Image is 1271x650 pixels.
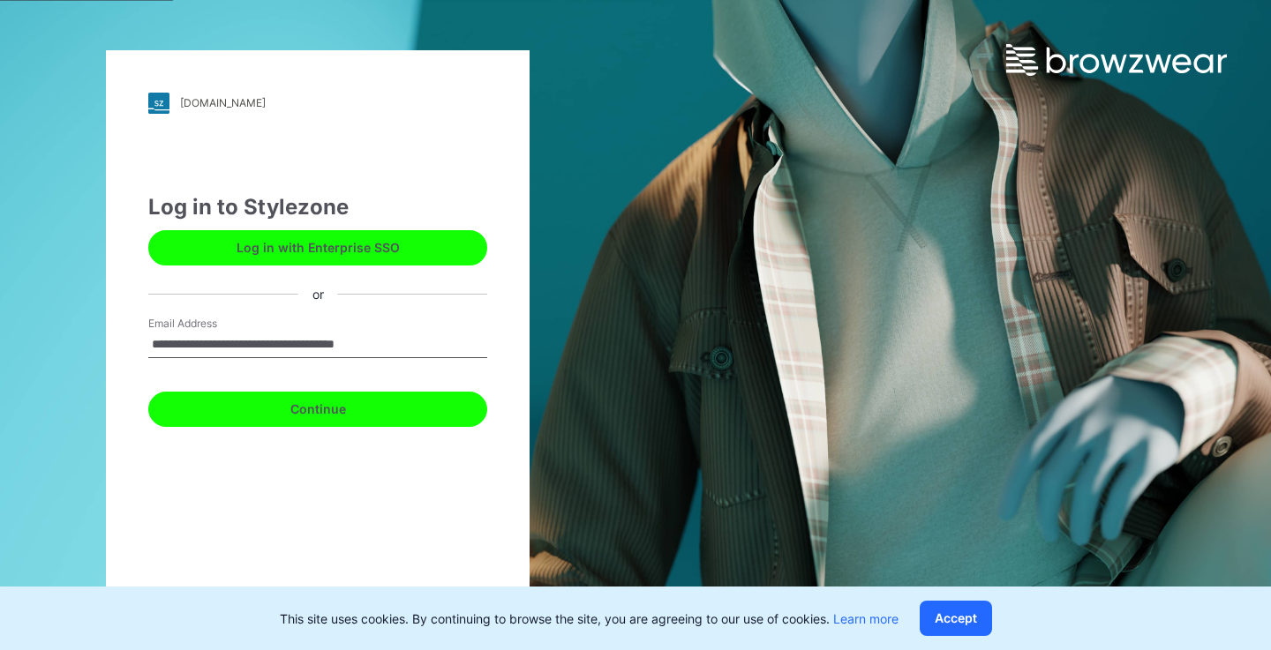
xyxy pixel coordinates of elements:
div: [DOMAIN_NAME] [180,96,266,109]
button: Accept [920,601,992,636]
div: Log in to Stylezone [148,191,487,223]
button: Log in with Enterprise SSO [148,230,487,265]
button: Continue [148,392,487,427]
a: [DOMAIN_NAME] [148,93,487,114]
div: or [298,285,338,303]
img: stylezone-logo.562084cfcfab977791bfbf7441f1a819.svg [148,93,169,114]
p: This site uses cookies. By continuing to browse the site, you are agreeing to our use of cookies. [280,609,899,628]
label: Email Address [148,316,272,332]
img: browzwear-logo.e42bd6dac1945053ebaf764b6aa21510.svg [1006,44,1227,76]
a: Learn more [833,611,899,626]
